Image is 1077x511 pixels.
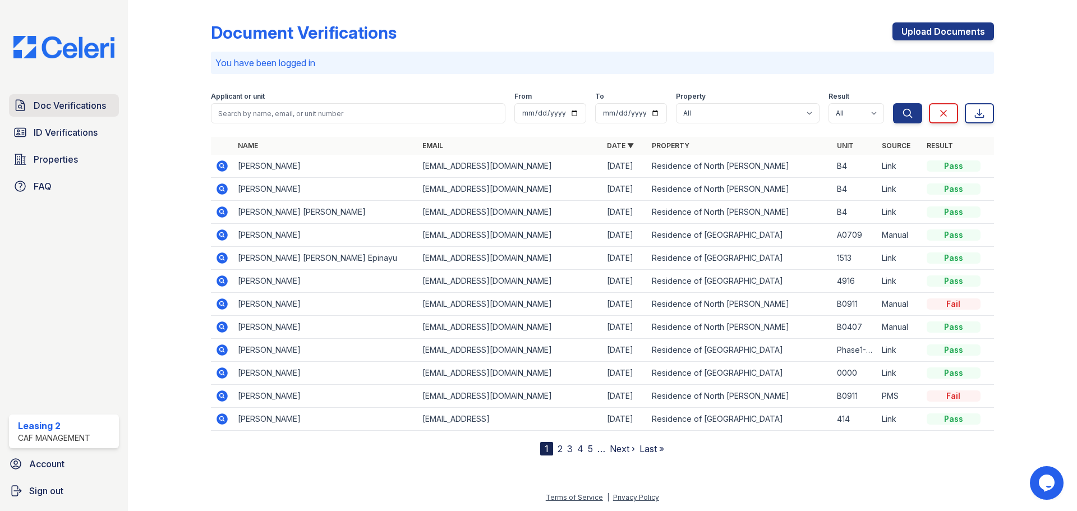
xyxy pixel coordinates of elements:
[647,316,832,339] td: Residence of North [PERSON_NAME]
[418,178,602,201] td: [EMAIL_ADDRESS][DOMAIN_NAME]
[233,362,418,385] td: [PERSON_NAME]
[832,224,877,247] td: A0709
[418,224,602,247] td: [EMAIL_ADDRESS][DOMAIN_NAME]
[832,408,877,431] td: 414
[9,148,119,171] a: Properties
[9,121,119,144] a: ID Verifications
[647,408,832,431] td: Residence of [GEOGRAPHIC_DATA]
[418,201,602,224] td: [EMAIL_ADDRESS][DOMAIN_NAME]
[9,94,119,117] a: Doc Verifications
[18,432,90,444] div: CAF Management
[647,362,832,385] td: Residence of [GEOGRAPHIC_DATA]
[233,224,418,247] td: [PERSON_NAME]
[832,339,877,362] td: Phase1-0114
[607,493,609,501] div: |
[927,252,981,264] div: Pass
[927,390,981,402] div: Fail
[418,270,602,293] td: [EMAIL_ADDRESS][DOMAIN_NAME]
[233,339,418,362] td: [PERSON_NAME]
[215,56,989,70] p: You have been logged in
[647,270,832,293] td: Residence of [GEOGRAPHIC_DATA]
[233,247,418,270] td: [PERSON_NAME] [PERSON_NAME] Epinayu
[832,385,877,408] td: B0911
[418,339,602,362] td: [EMAIL_ADDRESS][DOMAIN_NAME]
[233,316,418,339] td: [PERSON_NAME]
[4,453,123,475] a: Account
[639,443,664,454] a: Last »
[233,293,418,316] td: [PERSON_NAME]
[418,385,602,408] td: [EMAIL_ADDRESS][DOMAIN_NAME]
[233,178,418,201] td: [PERSON_NAME]
[877,155,922,178] td: Link
[927,275,981,287] div: Pass
[927,206,981,218] div: Pass
[233,408,418,431] td: [PERSON_NAME]
[34,153,78,166] span: Properties
[927,229,981,241] div: Pass
[602,178,647,201] td: [DATE]
[602,293,647,316] td: [DATE]
[602,270,647,293] td: [DATE]
[418,293,602,316] td: [EMAIL_ADDRESS][DOMAIN_NAME]
[927,344,981,356] div: Pass
[577,443,583,454] a: 4
[418,247,602,270] td: [EMAIL_ADDRESS][DOMAIN_NAME]
[647,339,832,362] td: Residence of [GEOGRAPHIC_DATA]
[588,443,593,454] a: 5
[877,178,922,201] td: Link
[34,179,52,193] span: FAQ
[832,201,877,224] td: B4
[927,141,953,150] a: Result
[211,103,505,123] input: Search by name, email, or unit number
[602,201,647,224] td: [DATE]
[233,385,418,408] td: [PERSON_NAME]
[211,22,397,43] div: Document Verifications
[832,362,877,385] td: 0000
[1030,466,1066,500] iframe: chat widget
[927,367,981,379] div: Pass
[233,270,418,293] td: [PERSON_NAME]
[418,362,602,385] td: [EMAIL_ADDRESS][DOMAIN_NAME]
[602,339,647,362] td: [DATE]
[18,419,90,432] div: Leasing 2
[514,92,532,101] label: From
[602,155,647,178] td: [DATE]
[4,480,123,502] a: Sign out
[647,201,832,224] td: Residence of North [PERSON_NAME]
[602,224,647,247] td: [DATE]
[877,339,922,362] td: Link
[877,385,922,408] td: PMS
[602,385,647,408] td: [DATE]
[602,362,647,385] td: [DATE]
[892,22,994,40] a: Upload Documents
[34,126,98,139] span: ID Verifications
[211,92,265,101] label: Applicant or unit
[832,155,877,178] td: B4
[832,247,877,270] td: 1513
[29,457,65,471] span: Account
[647,178,832,201] td: Residence of North [PERSON_NAME]
[647,224,832,247] td: Residence of [GEOGRAPHIC_DATA]
[540,442,553,455] div: 1
[607,141,634,150] a: Date ▼
[422,141,443,150] a: Email
[877,316,922,339] td: Manual
[832,293,877,316] td: B0911
[676,92,706,101] label: Property
[610,443,635,454] a: Next ›
[233,201,418,224] td: [PERSON_NAME] [PERSON_NAME]
[418,316,602,339] td: [EMAIL_ADDRESS][DOMAIN_NAME]
[832,178,877,201] td: B4
[927,160,981,172] div: Pass
[647,155,832,178] td: Residence of North [PERSON_NAME]
[877,247,922,270] td: Link
[877,408,922,431] td: Link
[829,92,849,101] label: Result
[832,270,877,293] td: 4916
[877,362,922,385] td: Link
[595,92,604,101] label: To
[602,247,647,270] td: [DATE]
[647,385,832,408] td: Residence of North [PERSON_NAME]
[602,408,647,431] td: [DATE]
